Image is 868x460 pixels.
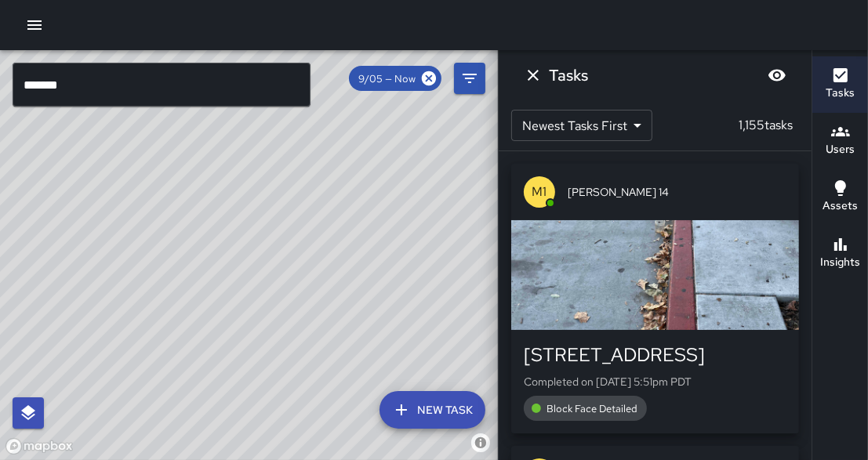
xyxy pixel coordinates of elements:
button: Tasks [812,56,868,113]
p: Completed on [DATE] 5:51pm PDT [524,374,786,389]
h6: Users [826,141,855,158]
button: Filters [454,63,485,94]
button: Blur [761,60,793,91]
span: 9/05 — Now [349,72,425,85]
p: M1 [532,183,547,201]
button: M1[PERSON_NAME] 14[STREET_ADDRESS]Completed on [DATE] 5:51pm PDTBlock Face Detailed [511,164,799,433]
button: Dismiss [518,60,549,91]
h6: Tasks [826,85,855,102]
h6: Tasks [549,63,588,88]
button: Assets [812,169,868,226]
h6: Insights [820,254,860,271]
p: 1,155 tasks [732,116,799,135]
div: 9/05 — Now [349,66,441,91]
span: Block Face Detailed [537,402,647,415]
button: Users [812,113,868,169]
button: New Task [380,391,485,429]
h6: Assets [823,197,858,215]
span: [PERSON_NAME] 14 [568,184,786,200]
div: [STREET_ADDRESS] [524,342,786,368]
div: Newest Tasks First [511,110,652,141]
button: Insights [812,226,868,282]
